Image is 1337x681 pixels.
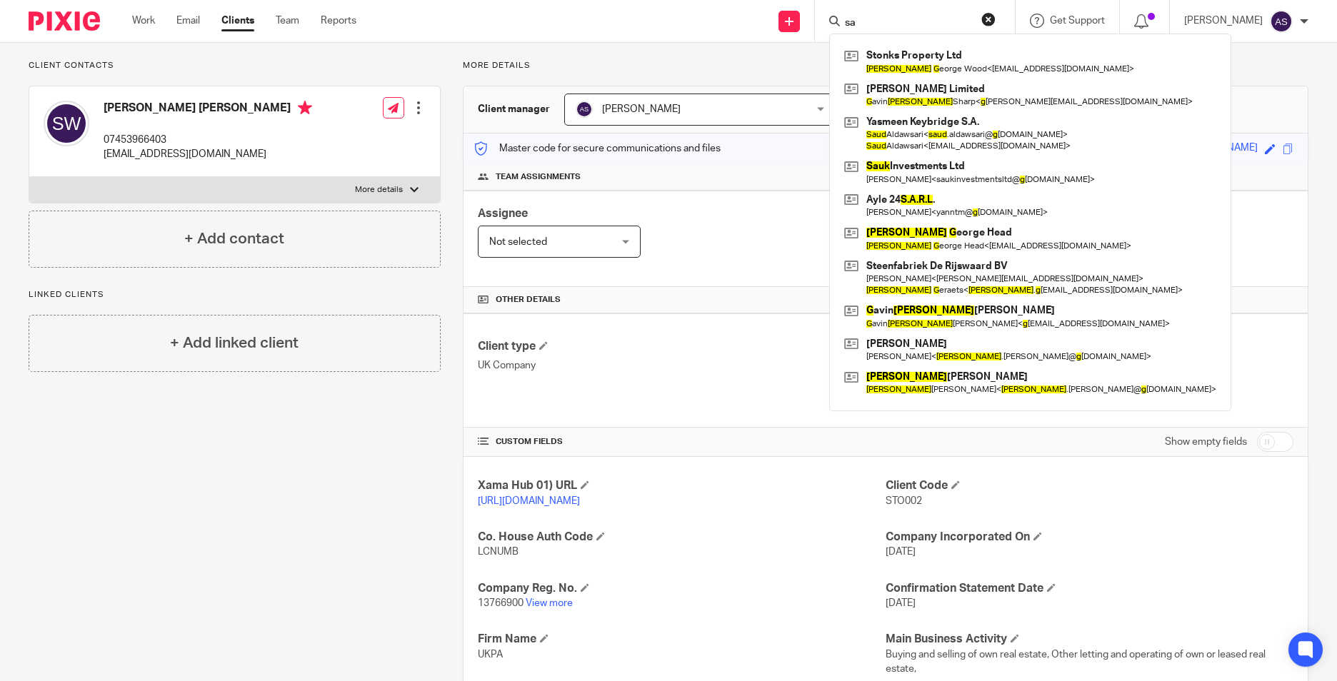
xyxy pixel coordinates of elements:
a: Reports [321,14,356,28]
span: 13766900 [478,598,524,608]
span: Not selected [489,237,547,247]
input: Search [843,17,972,30]
h4: CUSTOM FIELDS [478,436,886,448]
span: [DATE] [886,547,916,557]
i: Primary [298,101,312,115]
span: Other details [496,294,561,306]
img: svg%3E [1270,10,1293,33]
p: 07453966403 [104,133,312,147]
span: [DATE] [886,598,916,608]
h4: Client type [478,339,886,354]
h4: [PERSON_NAME] [PERSON_NAME] [104,101,312,118]
p: Linked clients [29,289,441,301]
button: Clear [981,12,996,26]
a: [URL][DOMAIN_NAME] [478,496,580,506]
p: More details [463,60,1308,71]
p: More details [355,184,403,196]
a: Work [132,14,155,28]
span: STO002 [886,496,922,506]
h4: Confirmation Statement Date [886,581,1293,596]
span: UKPA [478,650,503,660]
h4: Main Business Activity [886,632,1293,647]
h4: Firm Name [478,632,886,647]
a: Clients [221,14,254,28]
p: Master code for secure communications and files [474,141,721,156]
a: Email [176,14,200,28]
p: [EMAIL_ADDRESS][DOMAIN_NAME] [104,147,312,161]
h4: Company Reg. No. [478,581,886,596]
h4: Client Code [886,478,1293,493]
h4: + Add contact [184,228,284,250]
span: [PERSON_NAME] [602,104,681,114]
h4: Company Incorporated On [886,530,1293,545]
span: Assignee [478,208,528,219]
img: svg%3E [576,101,593,118]
h3: Client manager [478,102,550,116]
h4: Xama Hub 01) URL [478,478,886,493]
span: Get Support [1050,16,1105,26]
img: Pixie [29,11,100,31]
h4: + Add linked client [170,332,299,354]
h4: Co. House Auth Code [478,530,886,545]
p: UK Company [478,358,886,373]
span: Buying and selling of own real estate, Other letting and operating of own or leased real estate, [886,650,1266,674]
span: Team assignments [496,171,581,183]
a: View more [526,598,573,608]
p: [PERSON_NAME] [1184,14,1263,28]
label: Show empty fields [1165,435,1247,449]
img: svg%3E [44,101,89,146]
p: Client contacts [29,60,441,71]
a: Team [276,14,299,28]
span: LCNUMB [478,547,519,557]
